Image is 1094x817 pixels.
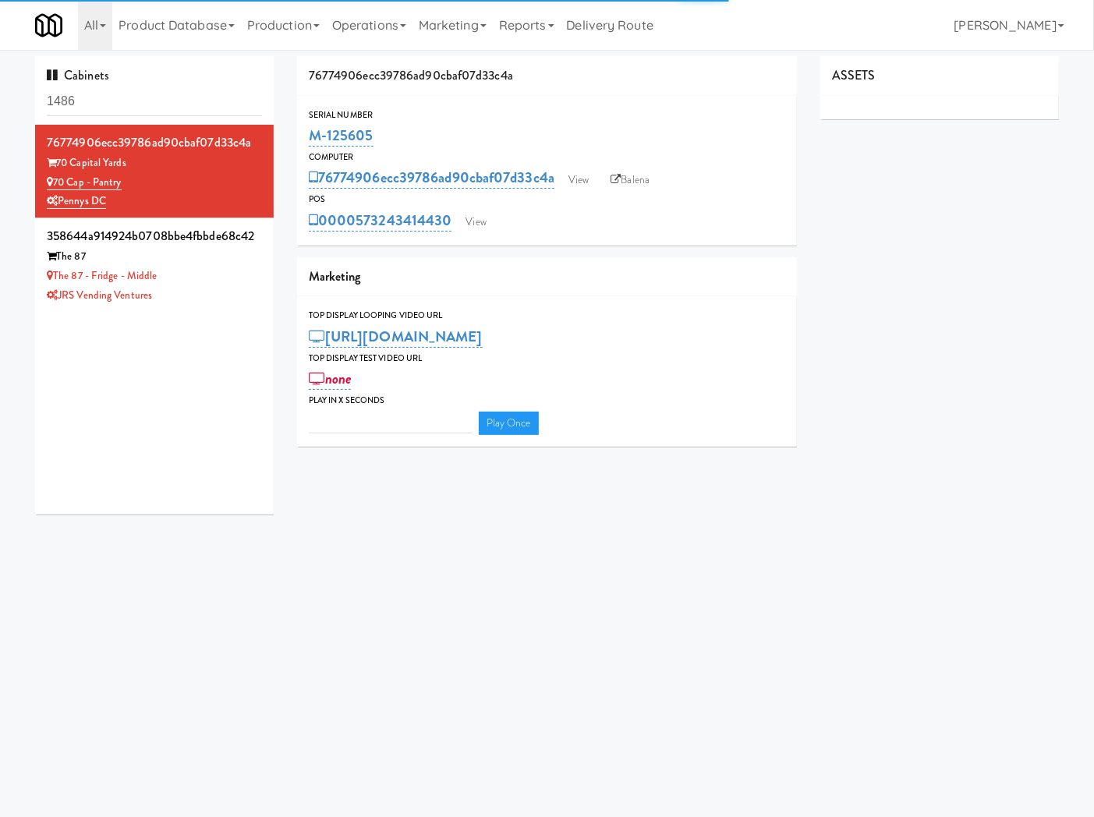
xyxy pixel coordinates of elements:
li: 76774906ecc39786ad90cbaf07d33c4a70 Capital Yards 70 Cap - PantryPennys DC [35,125,274,218]
span: ASSETS [832,66,876,84]
a: Pennys DC [47,193,106,209]
div: Serial Number [309,108,786,123]
div: 76774906ecc39786ad90cbaf07d33c4a [297,56,798,96]
li: 358644a914924b0708bbe4fbbde68c42The 87 The 87 - Fridge - MiddleJRS Vending Ventures [35,218,274,311]
a: 76774906ecc39786ad90cbaf07d33c4a [309,167,554,189]
span: Marketing [309,267,361,285]
span: Cabinets [47,66,109,84]
div: 70 Capital Yards [47,154,262,173]
a: Balena [603,168,657,192]
div: Top Display Test Video Url [309,351,786,366]
a: 0000573243414430 [309,210,452,232]
a: Play Once [479,412,539,435]
a: [URL][DOMAIN_NAME] [309,326,483,348]
input: Search cabinets [47,87,262,116]
div: Computer [309,150,786,165]
div: 358644a914924b0708bbe4fbbde68c42 [47,225,262,248]
a: 70 Cap - Pantry [47,175,122,190]
a: none [309,368,352,390]
a: View [458,210,494,234]
a: M-125605 [309,125,374,147]
a: The 87 - Fridge - Middle [47,268,158,283]
div: Play in X seconds [309,393,786,408]
div: POS [309,192,786,207]
div: 76774906ecc39786ad90cbaf07d33c4a [47,131,262,154]
div: Top Display Looping Video Url [309,308,786,324]
div: The 87 [47,247,262,267]
img: Micromart [35,12,62,39]
a: JRS Vending Ventures [47,288,152,302]
a: View [561,168,597,192]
